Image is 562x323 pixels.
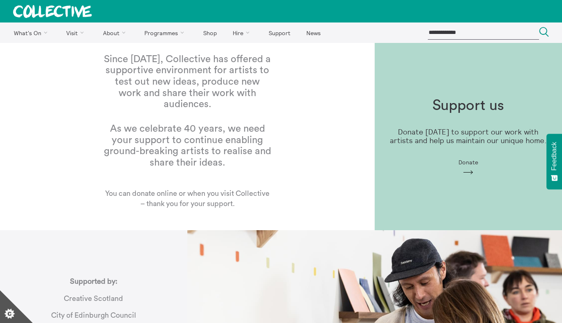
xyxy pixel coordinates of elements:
[432,97,504,114] h1: Support us
[551,142,558,170] span: Feedback
[59,22,94,43] a: Visit
[7,22,58,43] a: What's On
[388,128,549,145] p: Donate [DATE] to support our work with artists and help us maintain our unique home.
[261,22,297,43] a: Support
[459,159,478,166] span: Donate
[103,188,272,220] p: You can donate online or when you visit Collective – thank you for your support.
[64,294,123,304] p: Creative Scotland
[70,278,117,285] strong: Supported by:
[103,54,272,110] h1: Since [DATE], Collective has offered a supportive environment for artists to test out new ideas, ...
[299,22,328,43] a: News
[196,22,224,43] a: Shop
[546,134,562,189] button: Feedback - Show survey
[226,22,260,43] a: Hire
[103,123,272,168] h1: As we celebrate 40 years, we need your support to continue enabling ground-breaking artists to re...
[51,310,136,321] p: City of Edinburgh Council
[96,22,136,43] a: About
[137,22,195,43] a: Programmes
